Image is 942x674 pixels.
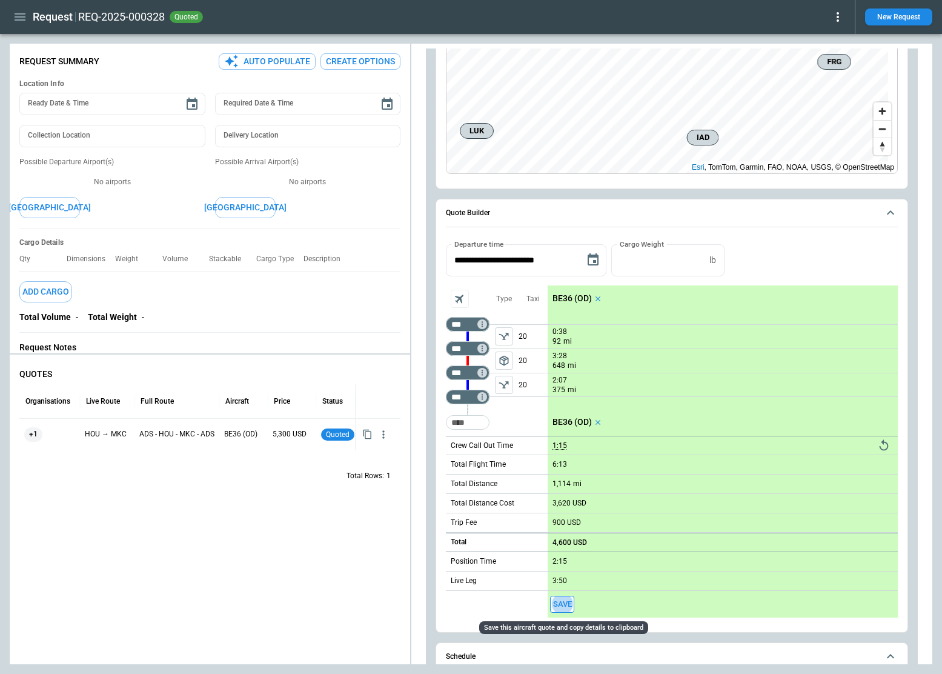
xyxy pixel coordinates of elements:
p: Cargo Type [256,255,303,264]
button: Create Options [320,53,400,70]
label: Cargo Weight [620,239,664,249]
p: 2:15 [552,557,567,566]
p: - [76,312,78,322]
div: Too short [446,415,489,430]
p: 20 [519,349,548,373]
p: 375 [552,385,565,395]
p: 20 [519,373,548,396]
p: 4,600 USD [552,538,587,547]
p: Qty [19,255,40,264]
p: Dimensions [67,255,115,264]
span: quoted [323,430,352,439]
button: left aligned [495,352,513,370]
span: Type of sector [495,376,513,394]
div: Quoted [321,419,372,450]
button: Choose date [375,92,399,116]
p: 1 [386,471,391,481]
div: Live Route [86,397,120,405]
div: scrollable content [548,285,898,618]
p: Taxi [526,294,540,304]
p: Total Weight [88,312,137,322]
div: Full Route [141,397,174,405]
span: IAD [692,132,714,144]
div: Too short [446,390,489,404]
label: Departure time [454,239,504,249]
span: package_2 [498,355,510,367]
p: BE36 (OD) [552,417,592,427]
p: Possible Departure Airport(s) [19,157,205,167]
p: Volume [162,255,197,264]
h6: Quote Builder [446,209,490,217]
p: Trip Fee [451,518,477,528]
span: Aircraft selection [451,290,469,308]
p: BE36 (OD) [552,293,592,304]
h6: Location Info [19,79,400,88]
button: Auto Populate [219,53,316,70]
p: 1:15 [552,441,567,450]
p: Type [496,294,512,304]
button: Reset [875,436,893,455]
button: Reset bearing to north [874,138,891,155]
p: Request Notes [19,342,400,353]
span: Type of sector [495,327,513,345]
button: Copy quote content [360,427,375,442]
p: - [142,312,144,322]
div: Not found [446,317,489,332]
p: 3,620 USD [552,499,586,508]
button: Quote Builder [446,199,898,227]
button: Save [550,596,574,613]
p: Stackable [209,255,251,264]
span: FRG [823,56,846,68]
p: 3:50 [552,576,567,586]
div: Quote Builder [446,244,898,618]
button: left aligned [495,327,513,345]
p: Live Leg [451,576,477,586]
button: Zoom in [874,102,891,120]
div: Aircraft [225,397,249,405]
p: Crew Call Out Time [451,441,513,451]
p: No airports [19,177,205,187]
p: Position Time [451,556,496,567]
p: lb [709,255,716,265]
div: , TomTom, Garmin, FAO, NOAA, USGS, © OpenStreetMap [692,161,894,173]
p: Description [303,255,350,264]
p: QUOTES [19,369,400,379]
p: Request Summary [19,56,99,67]
p: Possible Arrival Airport(s) [215,157,401,167]
button: Zoom out [874,120,891,138]
button: Add Cargo [19,281,72,302]
button: left aligned [495,376,513,394]
div: Status [322,397,343,405]
p: 648 [552,361,565,371]
p: 20 [519,325,548,349]
button: Choose date [180,92,204,116]
p: ADS - HOU - MKC - ADS [139,429,214,439]
span: Save this aircraft quote and copy details to clipboard [550,596,574,613]
p: Total Distance Cost [451,498,514,509]
span: +1 [24,419,42,450]
p: mi [568,361,576,371]
p: 6:13 [552,460,567,469]
p: mi [568,385,576,395]
p: HOU → MKC [85,429,130,439]
p: Total Distance [451,479,497,489]
div: Price [274,397,290,405]
div: Too short [446,341,489,356]
span: Type of sector [495,352,513,370]
h2: REQ-2025-000328 [78,10,165,24]
p: No airports [215,177,401,187]
a: Esri [692,163,705,172]
p: mi [573,479,582,489]
button: [GEOGRAPHIC_DATA] [19,197,80,218]
h1: Request [33,10,73,24]
span: quoted [172,13,201,21]
p: 0:38 [552,327,567,336]
p: 3:28 [552,352,567,361]
button: Schedule [446,643,898,671]
p: Total Volume [19,312,71,322]
button: New Request [865,8,932,25]
p: 92 [552,336,561,347]
h6: Cargo Details [19,238,400,247]
div: Organisations [25,397,70,405]
span: LUK [465,125,488,137]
